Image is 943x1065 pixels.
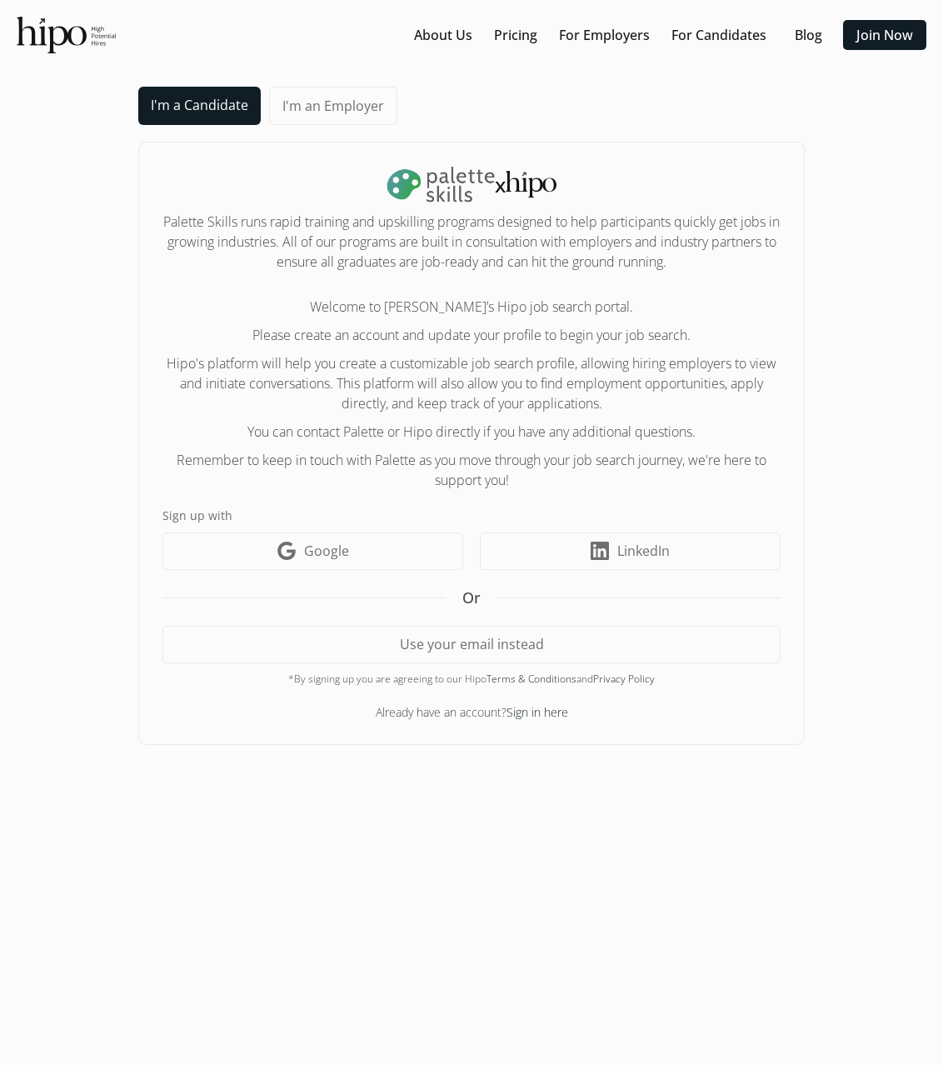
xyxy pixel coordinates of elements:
[162,672,781,687] div: *By signing up you are agreeing to our Hipo and
[552,20,656,50] button: For Employers
[304,541,349,561] span: Google
[17,17,116,53] img: official-logo
[162,532,463,570] a: Google
[480,532,781,570] a: LinkedIn
[269,87,397,125] a: I'm an Employer
[162,212,781,272] h2: Palette Skills runs rapid training and upskilling programs designed to help participants quickly ...
[162,507,781,524] label: Sign up with
[593,672,655,686] a: Privacy Policy
[162,450,781,490] p: Remember to keep in touch with Palette as you move through your job search journey, we're here to...
[162,325,781,345] p: Please create an account and update your profile to begin your job search.
[506,171,556,197] img: svg+xml,%3c
[671,25,766,45] a: For Candidates
[162,297,781,317] p: Welcome to [PERSON_NAME]’s Hipo job search portal.
[856,25,913,45] a: Join Now
[162,626,781,663] button: Use your email instead
[559,25,650,45] a: For Employers
[665,20,773,50] button: For Candidates
[138,87,261,125] a: I'm a Candidate
[617,541,670,561] span: LinkedIn
[162,166,781,203] h1: x
[506,704,568,720] a: Sign in here
[781,20,835,50] button: Blog
[494,25,537,45] a: Pricing
[795,25,822,45] a: Blog
[462,587,481,609] span: Or
[414,25,472,45] a: About Us
[487,20,544,50] button: Pricing
[162,422,781,442] p: You can contact Palette or Hipo directly if you have any additional questions.
[407,20,479,50] button: About Us
[486,672,576,686] a: Terms & Conditions
[162,703,781,721] div: Already have an account?
[162,353,781,413] p: Hipo's platform will help you create a customizable job search profile, allowing hiring employers...
[387,166,495,203] img: palette-logo-DLm18L25.png
[843,20,926,50] button: Join Now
